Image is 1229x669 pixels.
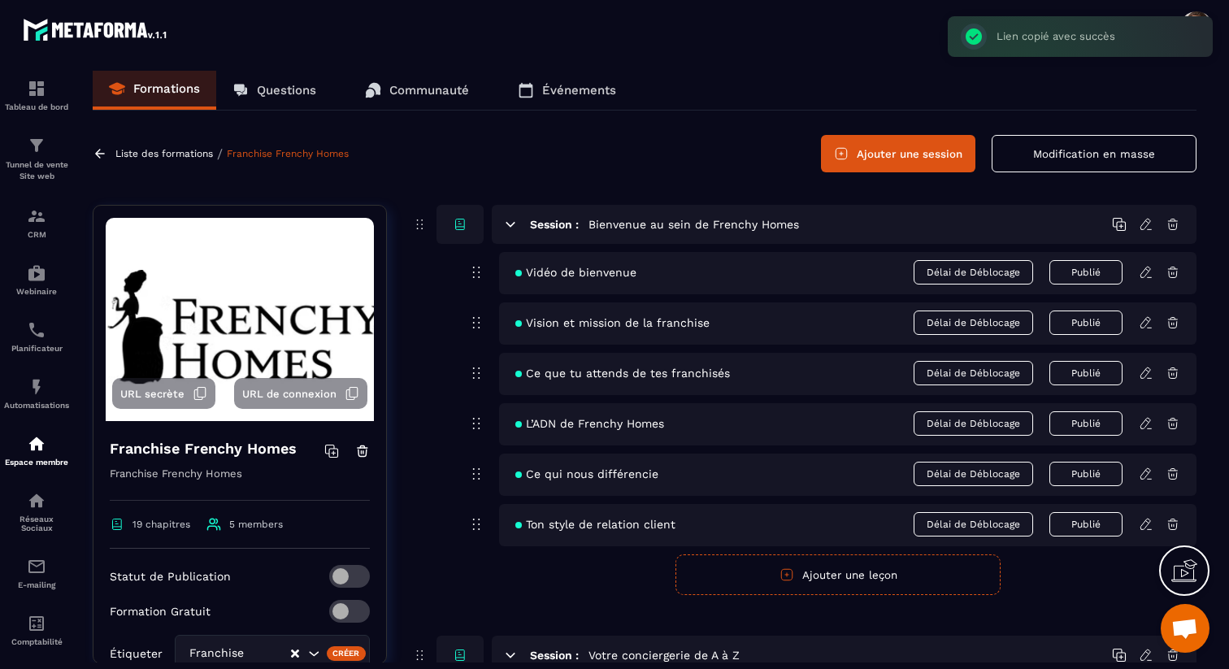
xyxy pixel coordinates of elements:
[542,83,616,98] p: Événements
[821,135,975,172] button: Ajouter une session
[4,194,69,251] a: formationformationCRM
[115,148,213,159] a: Liste des formations
[27,79,46,98] img: formation
[27,557,46,576] img: email
[588,647,740,663] h5: Votre conciergerie de A à Z
[1049,411,1123,436] button: Publié
[27,614,46,633] img: accountant
[4,545,69,602] a: emailemailE-mailing
[291,648,299,660] button: Clear Selected
[247,645,289,662] input: Search for option
[110,647,163,660] p: Étiqueter
[4,308,69,365] a: schedulerschedulerPlanificateur
[234,378,367,409] button: URL de connexion
[914,260,1033,285] span: Délai de Déblocage
[515,417,664,430] span: L’ADN de Frenchy Homes
[914,361,1033,385] span: Délai de Déblocage
[93,71,216,110] a: Formations
[914,311,1033,335] span: Délai de Déblocage
[4,637,69,646] p: Comptabilité
[112,378,215,409] button: URL secrète
[242,388,337,400] span: URL de connexion
[914,462,1033,486] span: Délai de Déblocage
[502,71,632,110] a: Événements
[992,135,1196,172] button: Modification en masse
[4,401,69,410] p: Automatisations
[4,479,69,545] a: social-networksocial-networkRéseaux Sociaux
[4,515,69,532] p: Réseaux Sociaux
[1049,260,1123,285] button: Publié
[23,15,169,44] img: logo
[515,367,730,380] span: Ce que tu attends de tes franchisés
[4,344,69,353] p: Planificateur
[4,580,69,589] p: E-mailing
[227,148,349,159] a: Franchise Frenchy Homes
[4,602,69,658] a: accountantaccountantComptabilité
[4,230,69,239] p: CRM
[216,71,332,110] a: Questions
[327,646,367,661] div: Créer
[515,518,675,531] span: Ton style de relation client
[349,71,485,110] a: Communauté
[110,570,231,583] p: Statut de Publication
[4,287,69,296] p: Webinaire
[1161,604,1209,653] div: Ouvrir le chat
[515,316,710,329] span: Vision et mission de la franchise
[4,67,69,124] a: formationformationTableau de bord
[588,216,799,232] h5: Bienvenue au sein de Frenchy Homes
[4,251,69,308] a: automationsautomationsWebinaire
[675,554,1001,595] button: Ajouter une leçon
[229,519,283,530] span: 5 members
[4,159,69,182] p: Tunnel de vente Site web
[27,136,46,155] img: formation
[4,124,69,194] a: formationformationTunnel de vente Site web
[257,83,316,98] p: Questions
[530,218,579,231] h6: Session :
[120,388,185,400] span: URL secrète
[4,365,69,422] a: automationsautomationsAutomatisations
[914,512,1033,537] span: Délai de Déblocage
[4,102,69,111] p: Tableau de bord
[27,263,46,283] img: automations
[217,146,223,162] span: /
[1049,462,1123,486] button: Publié
[110,605,211,618] p: Formation Gratuit
[185,645,247,662] span: Franchise
[27,320,46,340] img: scheduler
[530,649,579,662] h6: Session :
[106,218,374,421] img: background
[110,437,297,460] h4: Franchise Frenchy Homes
[110,464,370,501] p: Franchise Frenchy Homes
[132,519,190,530] span: 19 chapitres
[27,206,46,226] img: formation
[4,458,69,467] p: Espace membre
[515,467,658,480] span: Ce qui nous différencie
[27,491,46,510] img: social-network
[1049,311,1123,335] button: Publié
[4,422,69,479] a: automationsautomationsEspace membre
[27,434,46,454] img: automations
[133,81,200,96] p: Formations
[27,377,46,397] img: automations
[389,83,469,98] p: Communauté
[515,266,636,279] span: Vidéo de bienvenue
[1049,512,1123,537] button: Publié
[1049,361,1123,385] button: Publié
[914,411,1033,436] span: Délai de Déblocage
